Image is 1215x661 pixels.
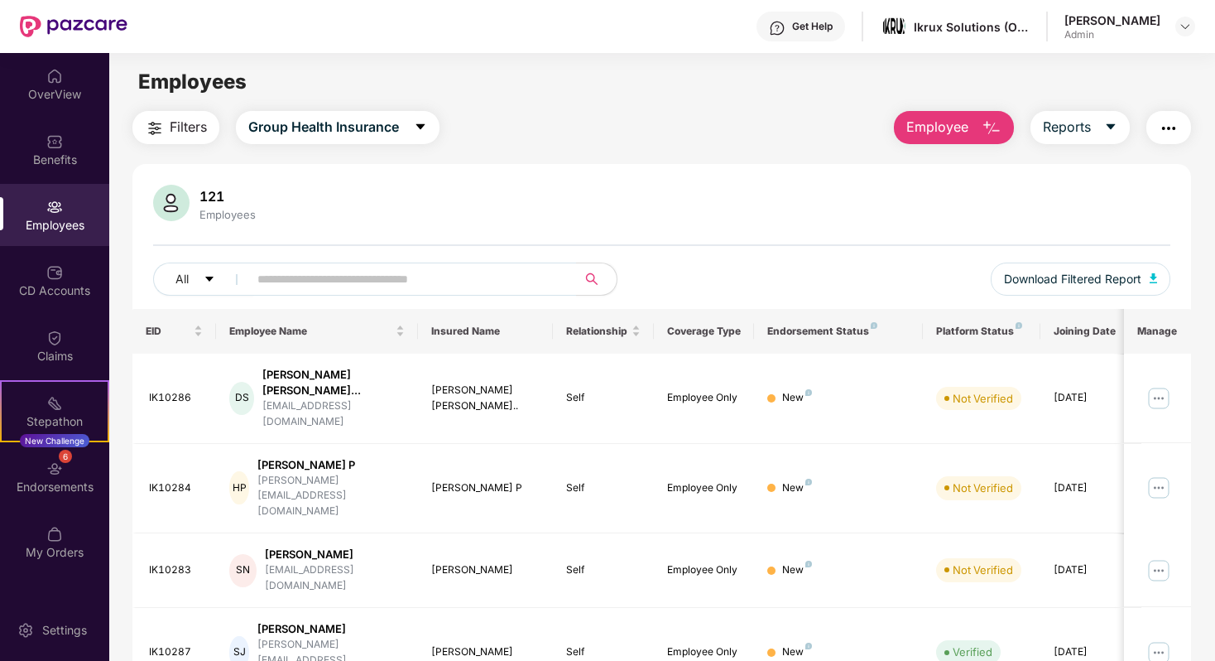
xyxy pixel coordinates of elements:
img: images%20(3).jpg [882,15,906,39]
img: svg+xml;base64,PHN2ZyB4bWxucz0iaHR0cDovL3d3dy53My5vcmcvMjAwMC9zdmciIHhtbG5zOnhsaW5rPSJodHRwOi8vd3... [153,185,190,221]
div: 121 [196,188,259,205]
th: Employee Name [216,309,418,354]
img: svg+xml;base64,PHN2ZyB4bWxucz0iaHR0cDovL3d3dy53My5vcmcvMjAwMC9zdmciIHdpZHRoPSI4IiBoZWlnaHQ9IjgiIH... [871,322,877,329]
img: svg+xml;base64,PHN2ZyBpZD0iSGVscC0zMngzMiIgeG1sbnM9Imh0dHA6Ly93d3cudzMub3JnLzIwMDAvc3ZnIiB3aWR0aD... [769,20,785,36]
span: All [175,270,189,288]
div: Self [566,644,641,660]
th: Insured Name [418,309,553,354]
th: EID [132,309,217,354]
img: svg+xml;base64,PHN2ZyB4bWxucz0iaHR0cDovL3d3dy53My5vcmcvMjAwMC9zdmciIHhtbG5zOnhsaW5rPSJodHRwOi8vd3... [982,118,1001,138]
span: caret-down [414,120,427,135]
div: [PERSON_NAME] [431,644,540,660]
img: svg+xml;base64,PHN2ZyBpZD0iSG9tZSIgeG1sbnM9Imh0dHA6Ly93d3cudzMub3JnLzIwMDAvc3ZnIiB3aWR0aD0iMjAiIG... [46,68,63,84]
div: New [782,644,812,660]
div: SN [229,554,257,587]
div: [PERSON_NAME] P [431,480,540,496]
div: Endorsement Status [767,325,909,338]
img: svg+xml;base64,PHN2ZyB4bWxucz0iaHR0cDovL3d3dy53My5vcmcvMjAwMC9zdmciIHdpZHRoPSIyMSIgaGVpZ2h0PSIyMC... [46,395,63,412]
span: Employees [138,70,247,94]
div: [PERSON_NAME] [PERSON_NAME]... [262,367,405,398]
img: svg+xml;base64,PHN2ZyB4bWxucz0iaHR0cDovL3d3dy53My5vcmcvMjAwMC9zdmciIHhtbG5zOnhsaW5rPSJodHRwOi8vd3... [1150,273,1158,283]
div: IK10286 [149,390,204,406]
th: Coverage Type [654,309,755,354]
img: svg+xml;base64,PHN2ZyB4bWxucz0iaHR0cDovL3d3dy53My5vcmcvMjAwMC9zdmciIHdpZHRoPSIyNCIgaGVpZ2h0PSIyNC... [145,118,165,138]
th: Joining Date [1040,309,1141,354]
span: Employee Name [229,325,392,338]
img: svg+xml;base64,PHN2ZyB4bWxucz0iaHR0cDovL3d3dy53My5vcmcvMjAwMC9zdmciIHdpZHRoPSI4IiBoZWlnaHQ9IjgiIH... [1016,322,1022,329]
div: [DATE] [1054,480,1128,496]
div: IK10287 [149,644,204,660]
div: Settings [37,622,92,639]
div: Employee Only [667,390,742,406]
div: [PERSON_NAME][EMAIL_ADDRESS][DOMAIN_NAME] [257,473,405,520]
div: Employee Only [667,562,742,578]
div: [PERSON_NAME] [257,621,405,637]
div: Employee Only [667,644,742,660]
div: [EMAIL_ADDRESS][DOMAIN_NAME] [262,398,405,430]
img: manageButton [1145,557,1172,584]
div: New [782,390,812,406]
div: [PERSON_NAME] [PERSON_NAME].. [431,383,540,414]
div: Get Help [792,20,833,33]
div: Self [566,562,641,578]
span: caret-down [204,273,215,287]
div: [DATE] [1054,390,1128,406]
img: New Pazcare Logo [20,16,127,37]
button: Download Filtered Report [991,263,1171,296]
img: svg+xml;base64,PHN2ZyB4bWxucz0iaHR0cDovL3d3dy53My5vcmcvMjAwMC9zdmciIHdpZHRoPSI4IiBoZWlnaHQ9IjgiIH... [805,643,812,649]
span: search [576,273,608,286]
div: [PERSON_NAME] [265,547,405,562]
span: Filters [170,117,207,138]
div: IK10284 [149,480,204,496]
img: svg+xml;base64,PHN2ZyBpZD0iTXlfT3JkZXJzIiBkYXRhLW5hbWU9Ik15IE9yZGVycyIgeG1sbnM9Imh0dHA6Ly93d3cudz... [46,526,63,543]
img: svg+xml;base64,PHN2ZyBpZD0iRW5kb3JzZW1lbnRzIiB4bWxucz0iaHR0cDovL3d3dy53My5vcmcvMjAwMC9zdmciIHdpZH... [46,461,63,477]
img: svg+xml;base64,PHN2ZyB4bWxucz0iaHR0cDovL3d3dy53My5vcmcvMjAwMC9zdmciIHdpZHRoPSI4IiBoZWlnaHQ9IjgiIH... [805,389,812,396]
div: [PERSON_NAME] P [257,457,405,473]
div: Ikrux Solutions (Opc) Private Limited [914,19,1030,35]
div: [PERSON_NAME] [431,562,540,578]
div: Verified [953,644,992,660]
th: Relationship [553,309,654,354]
button: search [576,263,617,296]
div: 6 [59,450,72,463]
div: [DATE] [1054,562,1128,578]
div: HP [229,471,248,504]
div: Self [566,480,641,496]
img: svg+xml;base64,PHN2ZyB4bWxucz0iaHR0cDovL3d3dy53My5vcmcvMjAwMC9zdmciIHdpZHRoPSIyNCIgaGVpZ2h0PSIyNC... [1159,118,1179,138]
img: svg+xml;base64,PHN2ZyBpZD0iQ2xhaW0iIHhtbG5zPSJodHRwOi8vd3d3LnczLm9yZy8yMDAwL3N2ZyIgd2lkdGg9IjIwIi... [46,330,63,346]
button: Filters [132,111,219,144]
span: Group Health Insurance [248,117,399,138]
img: svg+xml;base64,PHN2ZyBpZD0iU2V0dGluZy0yMHgyMCIgeG1sbnM9Imh0dHA6Ly93d3cudzMub3JnLzIwMDAvc3ZnIiB3aW... [17,622,34,639]
div: DS [229,382,254,415]
span: caret-down [1104,120,1117,135]
th: Manage [1124,309,1191,354]
img: manageButton [1145,385,1172,412]
span: Relationship [566,325,628,338]
span: EID [146,325,191,338]
div: Not Verified [953,562,1013,578]
img: svg+xml;base64,PHN2ZyBpZD0iRW1wbG95ZWVzIiB4bWxucz0iaHR0cDovL3d3dy53My5vcmcvMjAwMC9zdmciIHdpZHRoPS... [46,199,63,215]
img: svg+xml;base64,PHN2ZyB4bWxucz0iaHR0cDovL3d3dy53My5vcmcvMjAwMC9zdmciIHdpZHRoPSI4IiBoZWlnaHQ9IjgiIH... [805,479,812,485]
img: svg+xml;base64,PHN2ZyBpZD0iQmVuZWZpdHMiIHhtbG5zPSJodHRwOi8vd3d3LnczLm9yZy8yMDAwL3N2ZyIgd2lkdGg9Ij... [46,133,63,150]
img: svg+xml;base64,PHN2ZyB4bWxucz0iaHR0cDovL3d3dy53My5vcmcvMjAwMC9zdmciIHdpZHRoPSI4IiBoZWlnaHQ9IjgiIH... [805,561,812,567]
button: Employee [894,111,1014,144]
div: Stepathon [2,413,108,430]
div: [DATE] [1054,644,1128,660]
span: Employee [906,117,968,138]
div: Admin [1064,28,1160,41]
button: Group Health Insurancecaret-down [236,111,439,144]
img: manageButton [1145,475,1172,501]
div: [EMAIL_ADDRESS][DOMAIN_NAME] [265,562,405,594]
div: [PERSON_NAME] [1064,12,1160,28]
span: Reports [1043,117,1091,138]
div: IK10283 [149,562,204,578]
img: svg+xml;base64,PHN2ZyBpZD0iRHJvcGRvd24tMzJ4MzIiIHhtbG5zPSJodHRwOi8vd3d3LnczLm9yZy8yMDAwL3N2ZyIgd2... [1179,20,1192,33]
div: Employee Only [667,480,742,496]
div: New [782,562,812,578]
div: Employees [196,208,259,221]
div: New Challenge [20,434,89,447]
div: Self [566,390,641,406]
button: Reportscaret-down [1030,111,1130,144]
img: svg+xml;base64,PHN2ZyBpZD0iQ0RfQWNjb3VudHMiIGRhdGEtbmFtZT0iQ0QgQWNjb3VudHMiIHhtbG5zPSJodHRwOi8vd3... [46,264,63,281]
span: Download Filtered Report [1004,270,1141,288]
